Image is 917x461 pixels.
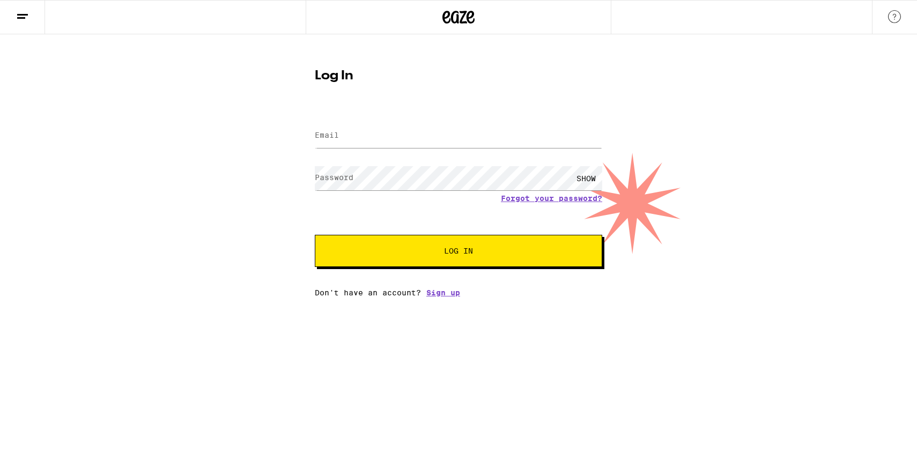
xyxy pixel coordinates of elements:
div: Don't have an account? [315,288,602,297]
input: Email [315,124,602,148]
a: Forgot your password? [501,194,602,203]
span: Log In [444,247,473,255]
button: Log In [315,235,602,267]
h1: Log In [315,70,602,83]
label: Email [315,131,339,139]
div: SHOW [570,166,602,190]
label: Password [315,173,353,182]
a: Sign up [426,288,460,297]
